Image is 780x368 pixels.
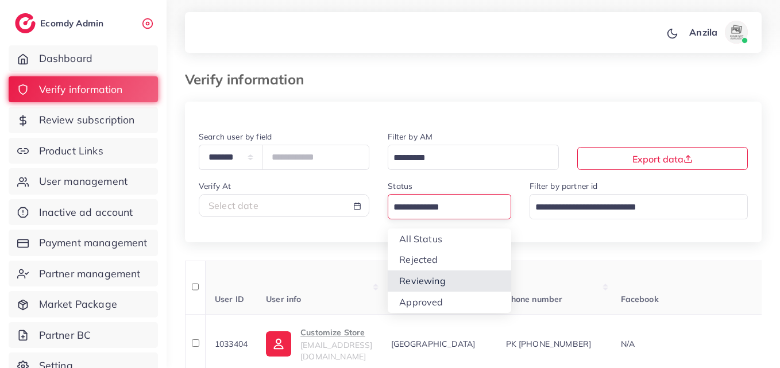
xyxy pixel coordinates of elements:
[266,326,372,363] a: Customize Store[EMAIL_ADDRESS][DOMAIN_NAME]
[632,153,693,165] span: Export data
[185,71,313,88] h3: Verify information
[388,145,558,169] div: Search for option
[215,294,244,304] span: User ID
[388,131,433,142] label: Filter by AM
[388,228,511,250] li: All Status
[39,113,135,127] span: Review subscription
[9,76,158,103] a: Verify information
[208,200,258,211] span: Select date
[39,235,148,250] span: Payment management
[40,18,106,29] h2: Ecomdy Admin
[530,180,597,192] label: Filter by partner id
[39,328,91,343] span: Partner BC
[15,13,106,33] a: logoEcomdy Admin
[530,194,748,219] div: Search for option
[9,322,158,348] a: Partner BC
[388,194,511,219] div: Search for option
[621,339,635,349] span: N/A
[9,230,158,256] a: Payment management
[9,45,158,72] a: Dashboard
[9,261,158,287] a: Partner management
[9,199,158,226] a: Inactive ad account
[621,294,659,304] span: Facebook
[300,340,372,362] span: [EMAIL_ADDRESS][DOMAIN_NAME]
[689,25,717,39] p: Anzila
[9,291,158,317] a: Market Package
[725,21,748,44] img: avatar
[39,205,133,220] span: Inactive ad account
[9,138,158,164] a: Product Links
[388,180,412,192] label: Status
[577,147,748,170] button: Export data
[15,13,36,33] img: logo
[266,294,301,304] span: User info
[506,339,592,349] span: PK [PHONE_NUMBER]
[531,199,733,216] input: Search for option
[215,339,248,349] span: 1033404
[389,199,496,216] input: Search for option
[388,292,511,313] li: Approved
[39,174,128,189] span: User management
[683,21,752,44] a: Anzilaavatar
[388,249,511,270] li: Rejected
[39,82,123,97] span: Verify information
[389,149,543,167] input: Search for option
[199,180,231,192] label: Verify At
[388,270,511,292] li: Reviewing
[9,168,158,195] a: User management
[39,144,103,158] span: Product Links
[391,339,476,349] span: [GEOGRAPHIC_DATA]
[39,266,141,281] span: Partner management
[199,131,272,142] label: Search user by field
[300,326,372,339] p: Customize Store
[39,51,92,66] span: Dashboard
[506,294,563,304] span: Phone number
[266,331,291,357] img: ic-user-info.36bf1079.svg
[9,107,158,133] a: Review subscription
[39,297,117,312] span: Market Package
